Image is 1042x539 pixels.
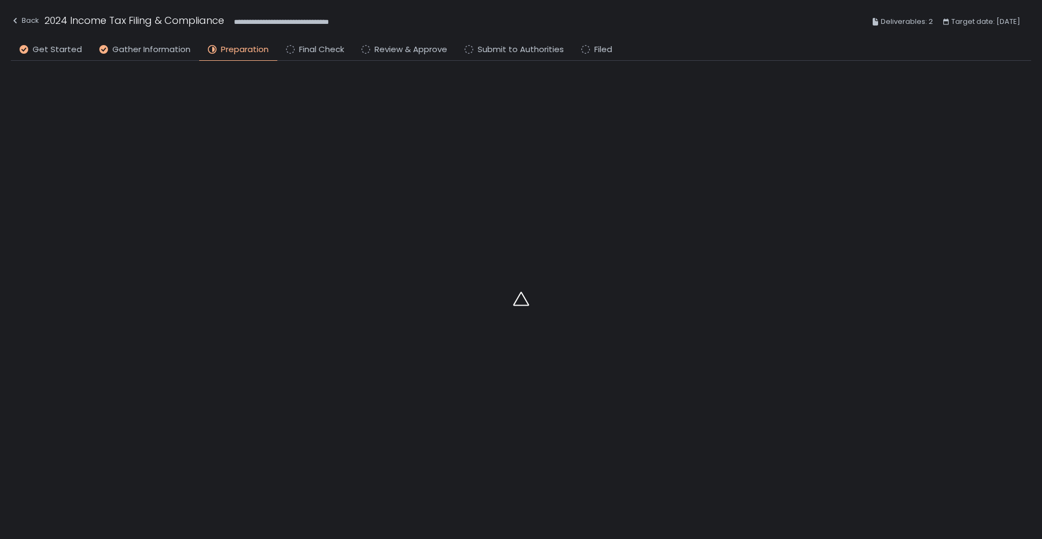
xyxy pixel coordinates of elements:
[11,13,39,31] button: Back
[221,43,269,56] span: Preparation
[33,43,82,56] span: Get Started
[299,43,344,56] span: Final Check
[112,43,190,56] span: Gather Information
[374,43,447,56] span: Review & Approve
[951,15,1020,28] span: Target date: [DATE]
[594,43,612,56] span: Filed
[11,14,39,27] div: Back
[478,43,564,56] span: Submit to Authorities
[881,15,933,28] span: Deliverables: 2
[45,13,224,28] h1: 2024 Income Tax Filing & Compliance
